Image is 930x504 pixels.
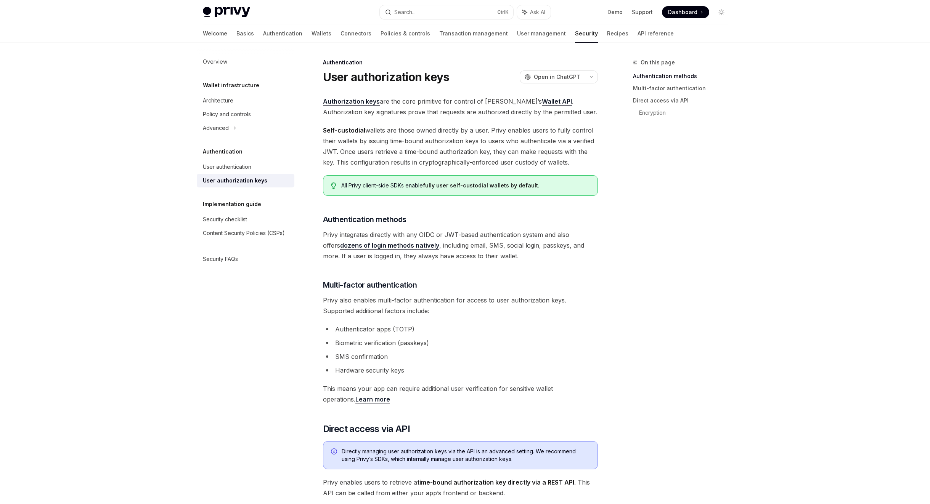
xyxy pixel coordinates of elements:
[380,5,513,19] button: Search...CtrlK
[197,252,294,266] a: Security FAQs
[203,254,238,264] div: Security FAQs
[323,423,410,435] span: Direct access via API
[633,94,734,107] a: Direct access via API
[323,338,598,348] li: Biometric verification (passkeys)
[641,58,675,67] span: On this page
[520,70,585,83] button: Open in ChatGPT
[417,478,574,486] strong: time-bound authorization key directly via a REST API
[394,8,416,17] div: Search...
[323,351,598,362] li: SMS confirmation
[517,24,566,43] a: User management
[323,324,598,334] li: Authenticator apps (TOTP)
[312,24,331,43] a: Wallets
[203,57,227,66] div: Overview
[197,107,294,121] a: Policy and controls
[542,98,572,106] a: Wallet API
[331,182,336,189] svg: Tip
[381,24,430,43] a: Policies & controls
[497,9,509,15] span: Ctrl K
[323,477,598,498] span: Privy enables users to retrieve a . This API can be called from either your app’s frontend or bac...
[323,96,598,117] span: are the core primitive for control of [PERSON_NAME]’s . Authorization key signatures prove that r...
[323,59,598,66] div: Authentication
[341,24,371,43] a: Connectors
[197,94,294,107] a: Architecture
[323,125,598,168] span: wallets are those owned directly by a user. Privy enables users to fully control their wallets by...
[323,280,417,290] span: Multi-factor authentication
[203,229,285,238] div: Content Security Policies (CSPs)
[423,182,538,189] strong: fully user self-custodial wallets by default
[530,8,545,16] span: Ask AI
[263,24,302,43] a: Authentication
[607,8,623,16] a: Demo
[638,24,674,43] a: API reference
[342,448,590,463] span: Directly managing user authorization keys via the API is an advanced setting. We recommend using ...
[203,7,250,18] img: light logo
[197,160,294,174] a: User authentication
[662,6,709,18] a: Dashboard
[203,162,251,171] div: User authentication
[323,383,598,405] span: This means your app can require additional user verification for sensitive wallet operations.
[331,448,339,456] svg: Info
[197,213,294,226] a: Security checklist
[323,126,365,134] strong: Self-custodial
[203,110,251,119] div: Policy and controls
[633,70,734,82] a: Authentication methods
[323,98,380,106] a: Authorization keys
[323,295,598,316] span: Privy also enables multi-factor authentication for access to user authorization keys. Supported a...
[340,242,439,250] a: dozens of login methods natively
[323,365,598,376] li: Hardware security keys
[355,395,390,403] a: Learn more
[203,96,233,105] div: Architecture
[323,214,406,225] span: Authentication methods
[236,24,254,43] a: Basics
[323,229,598,261] span: Privy integrates directly with any OIDC or JWT-based authentication system and also offers , incl...
[715,6,728,18] button: Toggle dark mode
[197,174,294,187] a: User authorization keys
[639,107,734,119] a: Encryption
[203,215,247,224] div: Security checklist
[197,226,294,240] a: Content Security Policies (CSPs)
[575,24,598,43] a: Security
[203,81,259,90] h5: Wallet infrastructure
[203,123,229,133] div: Advanced
[197,55,294,69] a: Overview
[668,8,697,16] span: Dashboard
[203,200,261,209] h5: Implementation guide
[323,70,450,84] h1: User authorization keys
[534,73,580,81] span: Open in ChatGPT
[607,24,628,43] a: Recipes
[517,5,551,19] button: Ask AI
[341,182,589,189] div: All Privy client-side SDKs enable .
[203,147,243,156] h5: Authentication
[633,82,734,94] a: Multi-factor authentication
[439,24,508,43] a: Transaction management
[632,8,653,16] a: Support
[203,176,267,185] div: User authorization keys
[203,24,227,43] a: Welcome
